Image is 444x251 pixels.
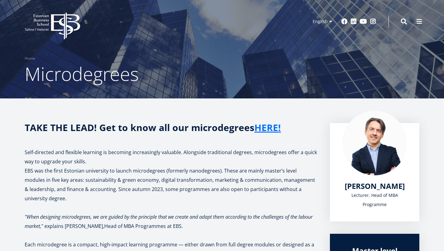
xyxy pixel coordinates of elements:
[360,18,367,25] a: Youtube
[25,213,313,229] em: "When designing microdegrees, we are guided by the principle that we create and adapt them accord...
[351,18,357,25] a: Linkedin
[342,191,407,209] div: Lecturer, Head of MBA Programme
[342,111,407,175] img: Marko Rillo
[370,18,376,25] a: Instagram
[25,61,139,86] span: Microdegrees
[345,181,405,191] a: [PERSON_NAME]
[25,55,35,62] a: Home
[25,121,281,134] strong: TAKE THE LEAD! Get to know all our microdegrees
[254,123,281,132] a: HERE!
[341,18,347,25] a: Facebook
[25,166,318,203] p: EBS was the first Estonian university to launch microdegrees (formerly nanodegrees). These are ma...
[25,148,318,166] p: Self-directed and flexible learning is becoming increasingly valuable. Alongside traditional degr...
[345,181,405,191] span: [PERSON_NAME]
